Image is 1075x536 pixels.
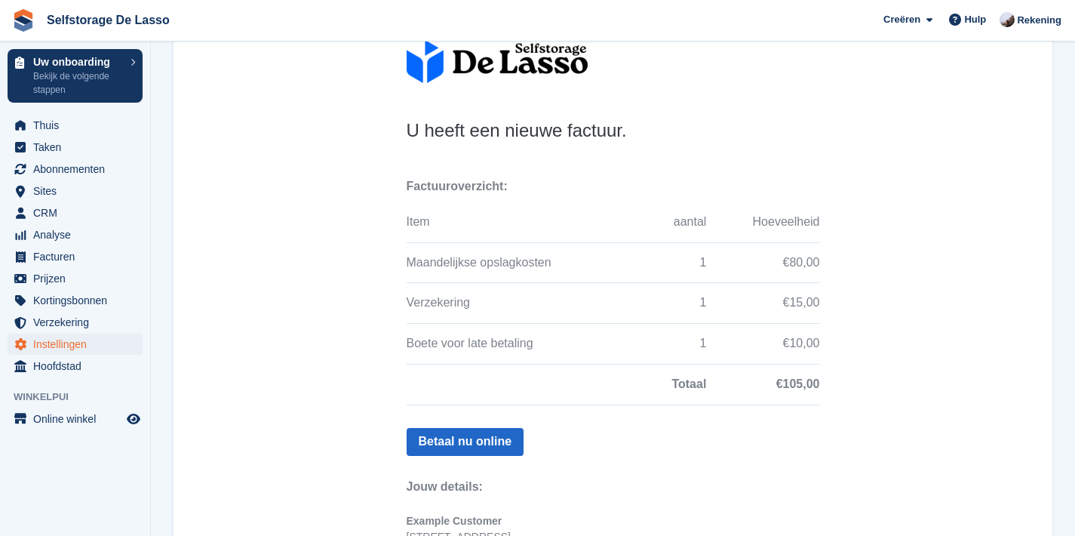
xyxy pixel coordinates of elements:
[8,137,143,158] a: menu
[33,159,124,180] span: Abonnementen
[233,92,647,114] h3: U heeft een nieuwe factuur.
[33,69,123,97] p: Bekijk de volgende stappen
[233,519,305,531] span: Example Town,
[8,408,143,430] a: menu
[233,13,414,56] img: Selfstorage De Lasso Logo
[8,159,143,180] a: menu
[8,312,143,333] a: menu
[8,356,143,377] a: menu
[33,180,124,202] span: Sites
[8,180,143,202] a: menu
[233,215,478,256] td: Maandelijkse opslagkosten
[8,202,143,223] a: menu
[33,224,124,245] span: Analyse
[533,337,646,377] td: €105,00
[8,115,143,136] a: menu
[478,256,533,297] td: 1
[33,290,124,311] span: Kortingsbonnen
[33,334,124,355] span: Instellingen
[1017,13,1061,28] span: Rekening
[233,488,329,500] span: Example Customer
[33,57,123,67] p: Uw onboarding
[124,410,143,428] a: Previewwinkel
[533,297,646,337] td: €10,00
[233,175,478,215] th: Item
[8,246,143,267] a: menu
[233,452,647,468] p: Jouw details:
[478,175,533,215] th: aantal
[8,334,143,355] a: menu
[14,390,150,405] span: Winkelpui
[8,290,143,311] a: menu
[41,8,176,32] a: Selfstorage De Lasso
[233,504,337,516] span: [STREET_ADDRESS]
[8,268,143,289] a: menu
[533,215,646,256] td: €80,00
[233,152,647,168] p: Factuuroverzicht:
[33,137,124,158] span: Taken
[478,297,533,337] td: 1
[533,256,646,297] td: €15,00
[33,246,124,267] span: Facturen
[478,215,533,256] td: 1
[8,224,143,245] a: menu
[33,312,124,333] span: Verzekering
[1000,12,1015,27] img: Babs jansen
[883,12,920,27] span: Creëren
[233,297,478,337] td: Boete voor late betaling
[233,256,478,297] td: Verzekering
[33,408,124,430] span: Online winkel
[233,337,533,377] td: Totaal
[33,356,124,377] span: Hoofdstad
[33,202,124,223] span: CRM
[964,12,986,27] span: Hulp
[533,175,646,215] th: Hoeveelheid
[233,401,351,429] a: Betaal nu online
[8,49,143,103] a: Uw onboarding Bekijk de volgende stappen
[12,9,35,32] img: stora-icon-8386f47178a22dfd0bd8f6a31ec36ba5ce8667c1dd55bd0f319d3a0aa187defe.svg
[33,115,124,136] span: Thuis
[33,268,124,289] span: Prijzen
